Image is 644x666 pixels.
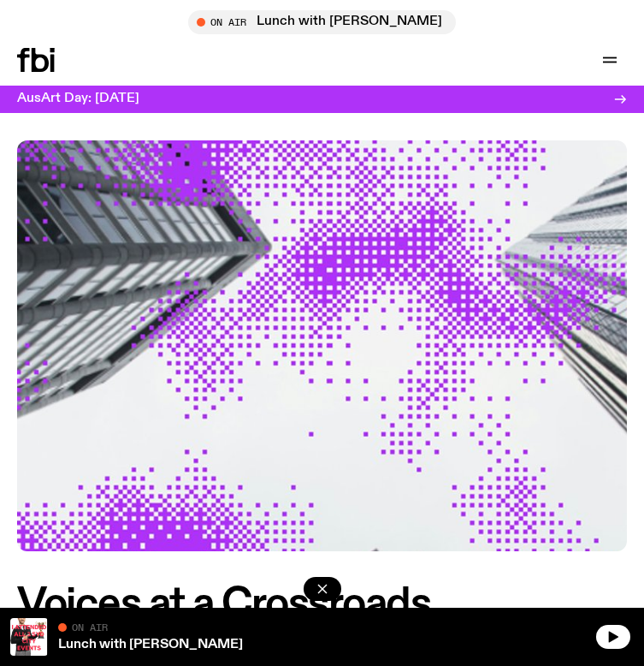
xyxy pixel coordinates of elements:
h1: Voices at a Crossroads [17,586,627,624]
span: On Air [72,621,108,633]
h3: AusArt Day: [DATE] [17,92,139,105]
a: Lunch with [PERSON_NAME] [58,638,243,651]
button: On AirLunch with [PERSON_NAME] [188,10,456,34]
img: looking up to the sky, you see tall buildings. A purple pixelation sprawls across this image. [17,140,627,551]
